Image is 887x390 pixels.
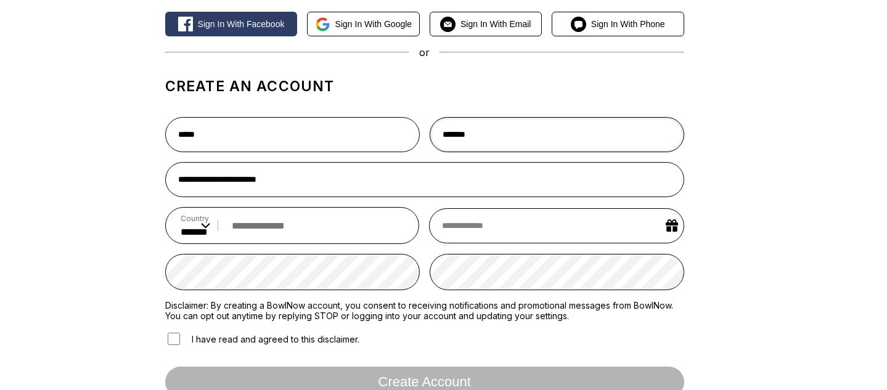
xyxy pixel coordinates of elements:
input: I have read and agreed to this disclaimer. [168,333,180,345]
span: Sign in with Phone [591,19,665,29]
span: Sign in with Facebook [198,19,285,29]
span: Sign in with Google [335,19,412,29]
div: or [165,46,684,59]
button: Sign in with Phone [552,12,684,36]
label: I have read and agreed to this disclaimer. [165,331,359,347]
button: Sign in with Google [307,12,419,36]
label: Disclaimer: By creating a BowlNow account, you consent to receiving notifications and promotional... [165,300,684,321]
label: Country [181,214,210,223]
button: Sign in with Facebook [165,12,297,36]
h1: Create an account [165,78,684,95]
button: Sign in with Email [430,12,542,36]
span: Sign in with Email [460,19,531,29]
